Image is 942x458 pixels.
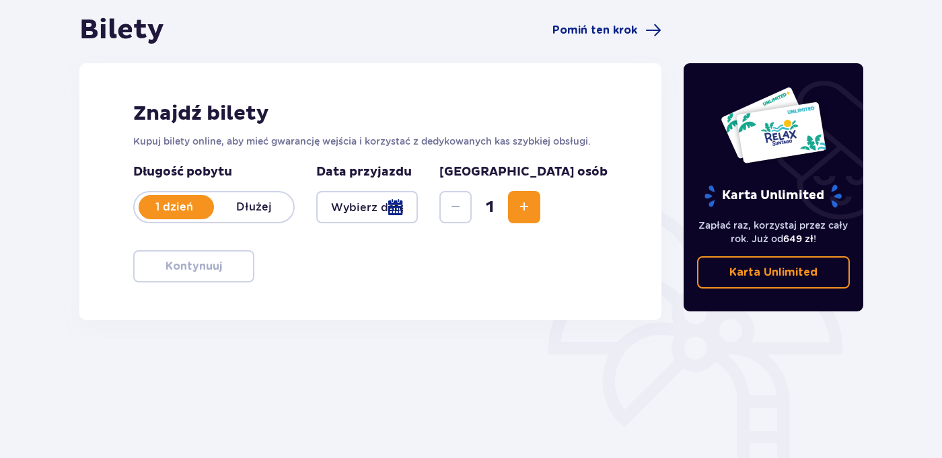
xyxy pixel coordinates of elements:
p: Kupuj bilety online, aby mieć gwarancję wejścia i korzystać z dedykowanych kas szybkiej obsługi. [133,135,608,148]
p: [GEOGRAPHIC_DATA] osób [439,164,608,180]
p: Karta Unlimited [729,265,818,280]
h1: Bilety [79,13,164,47]
button: Zwiększ [508,191,540,223]
span: 1 [474,197,505,217]
p: 1 dzień [135,200,214,215]
p: Data przyjazdu [316,164,412,180]
button: Zmniejsz [439,191,472,223]
p: Dłużej [214,200,293,215]
p: Kontynuuj [166,259,222,274]
p: Długość pobytu [133,164,295,180]
a: Karta Unlimited [697,256,850,289]
p: Karta Unlimited [703,184,843,208]
p: Zapłać raz, korzystaj przez cały rok. Już od ! [697,219,850,245]
a: Pomiń ten krok [552,22,661,38]
h2: Znajdź bilety [133,101,608,126]
img: Dwie karty całoroczne do Suntago z napisem 'UNLIMITED RELAX', na białym tle z tropikalnymi liśćmi... [720,86,827,164]
span: 649 zł [783,233,813,244]
span: Pomiń ten krok [552,23,637,38]
button: Kontynuuj [133,250,254,282]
